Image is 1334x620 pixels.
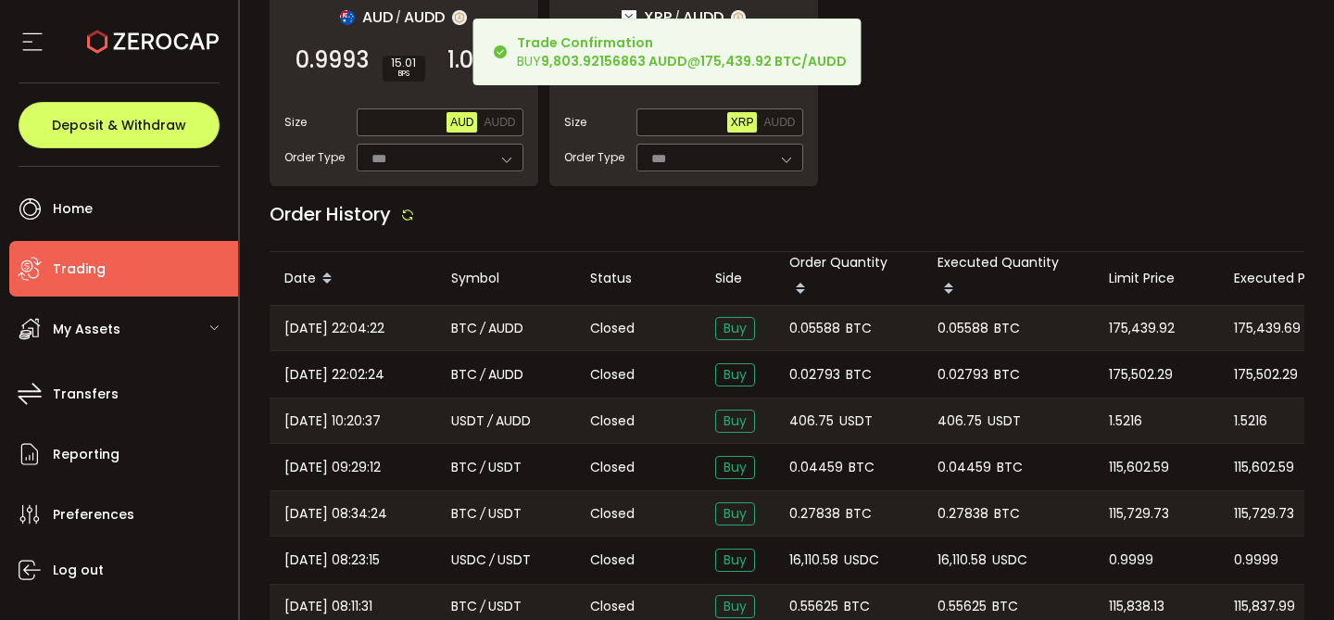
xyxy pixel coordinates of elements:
span: 115,602.59 [1109,457,1169,478]
span: Buy [715,595,755,618]
span: USDC [844,550,879,571]
span: AUDD [488,364,523,386]
span: BTC [451,457,477,478]
span: 1.5216 [1109,411,1142,432]
em: / [480,596,485,617]
em: / [480,364,485,386]
span: Buy [715,317,755,340]
span: 0.55625 [938,596,987,617]
span: Closed [590,458,635,477]
span: 406.75 [789,411,834,432]
span: 0.05588 [938,318,988,339]
span: 0.04459 [789,457,843,478]
span: 115,729.73 [1109,503,1169,525]
div: Symbol [436,268,575,289]
span: Reporting [53,441,120,468]
span: Buy [715,549,755,572]
em: / [487,411,493,432]
button: XRP [727,112,758,133]
span: Buy [715,363,755,386]
span: USDT [839,411,873,432]
span: USDT [451,411,485,432]
em: / [480,318,485,339]
span: [DATE] 08:11:31 [284,596,372,617]
span: Deposit & Withdraw [52,119,186,132]
span: USDC [992,550,1027,571]
span: Size [284,114,307,131]
span: 175,439.92 [1109,318,1175,339]
div: BUY @ [517,33,847,70]
span: 16,110.58 [789,550,838,571]
span: 0.02793 [938,364,988,386]
span: [DATE] 08:23:15 [284,550,380,571]
span: 175,439.69 [1234,318,1301,339]
span: My Assets [53,316,120,343]
span: AUDD [484,116,515,129]
span: 406.75 [938,411,982,432]
b: 9,803.92156863 AUDD [541,52,687,70]
span: Closed [590,365,635,385]
span: XRP [644,6,672,29]
span: Closed [590,597,635,616]
button: AUD [447,112,477,133]
span: USDT [988,411,1021,432]
span: AUD [362,6,393,29]
i: BPS [390,69,418,80]
span: BTC [997,457,1023,478]
span: 16,110.58 [938,550,987,571]
iframe: Chat Widget [1114,420,1334,620]
span: Closed [590,411,635,431]
span: [DATE] 22:04:22 [284,318,384,339]
span: BTC [846,503,872,525]
div: Status [575,268,700,289]
span: BTC [451,503,477,525]
span: [DATE] 09:29:12 [284,457,381,478]
button: AUDD [760,112,799,133]
span: Order Type [564,149,624,166]
span: BTC [994,503,1020,525]
span: BTC [849,457,875,478]
span: 0.9993 [296,51,369,70]
span: USDT [488,503,522,525]
span: AUDD [683,6,724,29]
b: 175,439.92 BTC/AUDD [700,52,847,70]
span: AUD [450,116,473,129]
span: USDT [488,457,522,478]
div: Date [270,263,436,295]
span: Preferences [53,501,134,528]
span: Order Type [284,149,345,166]
span: BTC [994,318,1020,339]
span: USDC [451,550,486,571]
span: AUDD [488,318,523,339]
img: aud_portfolio.svg [340,10,355,25]
b: Trade Confirmation [517,33,653,52]
span: BTC [451,364,477,386]
span: Trading [53,256,106,283]
span: 1.5216 [1234,411,1267,432]
span: 175,502.29 [1109,364,1173,386]
em: / [396,9,401,26]
span: Closed [590,550,635,570]
span: XRP [731,116,754,129]
span: BTC [451,318,477,339]
div: Side [700,268,774,289]
span: 0.05588 [789,318,840,339]
span: 1.0008 [447,51,515,70]
span: Buy [715,456,755,479]
span: 0.27838 [789,503,840,525]
span: USDT [497,550,531,571]
span: USDT [488,596,522,617]
span: 0.27838 [938,503,988,525]
img: zuPXiwguUFiBOIQyqLOiXsnnNitlx7q4LCwEbLHADjIpTka+Lip0HH8D0VTrd02z+wEAAAAASUVORK5CYII= [731,10,746,25]
span: [DATE] 10:20:37 [284,411,381,432]
img: xrp_portfolio.png [622,10,636,25]
span: 15.01 [390,57,418,69]
span: BTC [451,596,477,617]
div: Order Quantity [774,252,923,305]
em: / [489,550,495,571]
em: / [674,9,680,26]
span: [DATE] 22:02:24 [284,364,384,386]
div: Executed Quantity [923,252,1094,305]
span: Transfers [53,381,119,408]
